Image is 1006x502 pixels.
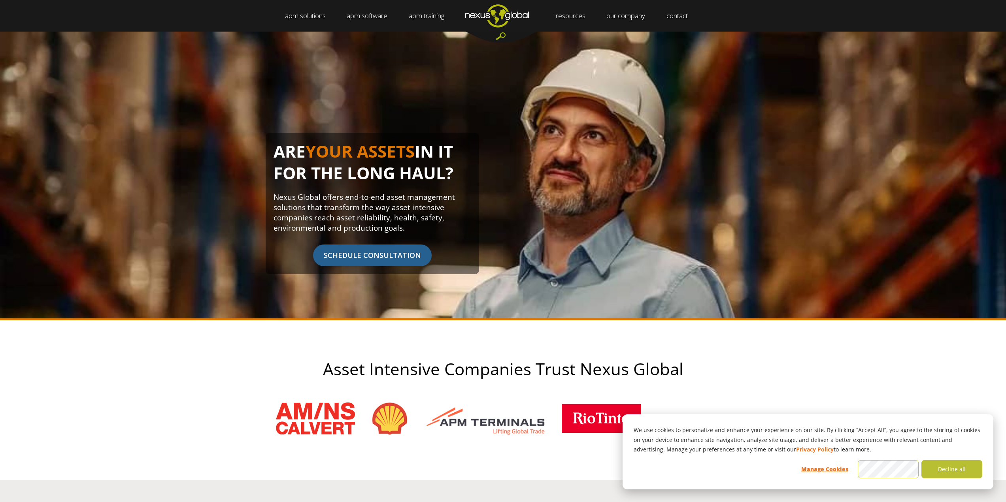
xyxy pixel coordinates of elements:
[657,401,730,436] img: client_logos_gnpower
[425,401,546,436] img: apm-terminals-logo
[371,401,409,436] img: shell-logo
[246,360,760,378] h2: Asset Intensive Companies Trust Nexus Global
[562,404,641,433] img: rio_tinto
[276,402,355,434] img: amns_logo
[796,445,834,455] a: Privacy Policy
[634,425,982,455] p: We use cookies to personalize and enhance your experience on our site. By clicking “Accept All”, ...
[794,460,855,478] button: Manage Cookies
[274,192,471,233] p: Nexus Global offers end-to-end asset management solutions that transform the way asset intensive ...
[921,460,982,478] button: Decline all
[306,140,415,162] span: YOUR ASSETS
[623,414,993,489] div: Cookie banner
[274,141,471,192] h1: ARE IN IT FOR THE LONG HAUL?
[858,460,919,478] button: Accept all
[313,244,432,266] span: SCHEDULE CONSULTATION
